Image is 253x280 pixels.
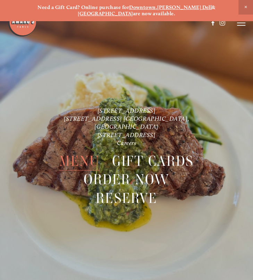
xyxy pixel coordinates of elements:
a: Careers [117,139,136,146]
a: [PERSON_NAME] Dell [157,4,212,10]
img: Amaro's Table [8,8,37,37]
a: Gift Cards [112,152,194,170]
a: [STREET_ADDRESS] [GEOGRAPHIC_DATA], [GEOGRAPHIC_DATA] [64,115,191,130]
a: [STREET_ADDRESS] [98,131,156,138]
a: Order Now [84,171,169,189]
strong: are now available. [133,10,175,17]
a: [STREET_ADDRESS] [98,107,156,114]
a: Menu [59,152,99,170]
a: Reserve [96,189,157,207]
strong: Need a Gift Card? Online purchase for [37,4,129,10]
a: Downtown [129,4,156,10]
a: [GEOGRAPHIC_DATA] [78,10,133,17]
strong: , [156,4,157,10]
strong: & [212,4,215,10]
